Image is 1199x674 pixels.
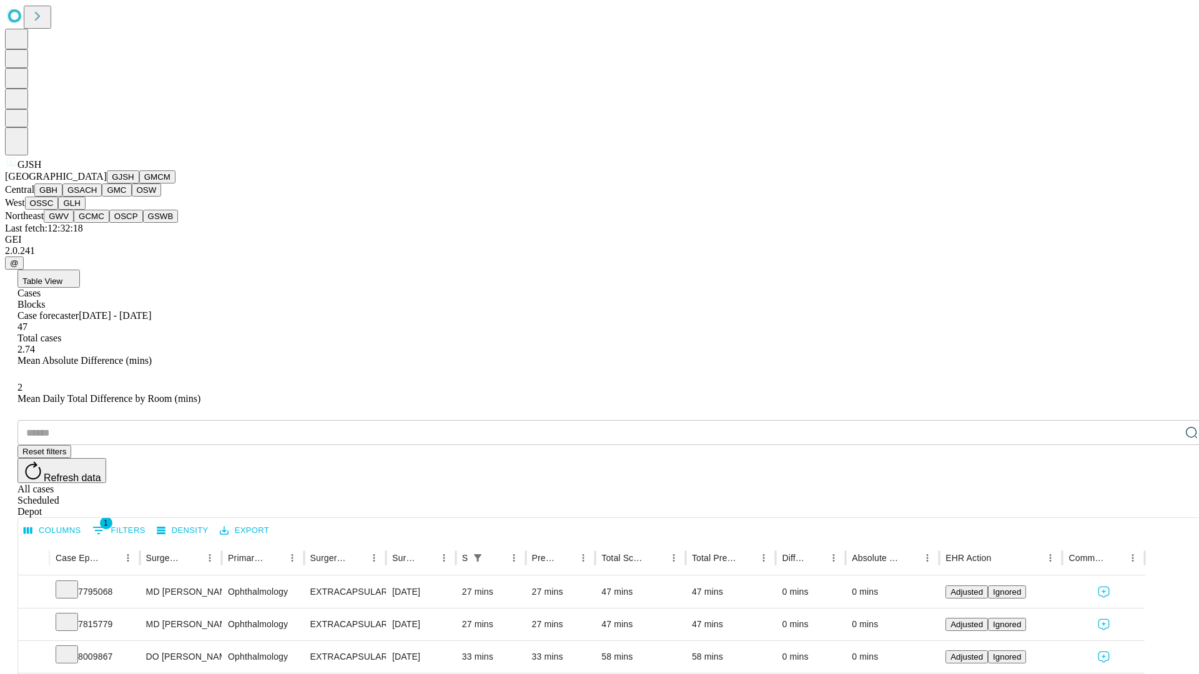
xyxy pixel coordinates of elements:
button: Sort [648,549,665,567]
div: MD [PERSON_NAME] [146,608,215,640]
div: 2.0.241 [5,245,1194,256]
button: Sort [738,549,755,567]
div: EXTRACAPSULAR CATARACT REMOVAL WITH [MEDICAL_DATA] [310,576,380,608]
div: 33 mins [462,641,520,673]
button: Menu [665,549,683,567]
span: West [5,197,25,208]
button: Adjusted [945,650,988,663]
div: 7795068 [56,576,134,608]
button: Menu [1042,549,1059,567]
div: 0 mins [782,576,839,608]
button: Sort [557,549,575,567]
div: 47 mins [692,576,770,608]
span: @ [10,258,19,268]
div: DO [PERSON_NAME] [146,641,215,673]
button: Sort [901,549,919,567]
button: OSW [132,183,162,197]
button: Menu [825,549,842,567]
span: Case forecaster [17,310,79,321]
div: Ophthalmology [228,608,297,640]
span: Last fetch: 12:32:18 [5,223,83,233]
button: Show filters [469,549,486,567]
span: 2.74 [17,344,35,354]
button: Density [154,521,212,540]
div: Total Scheduled Duration [601,553,646,563]
button: GJSH [107,170,139,183]
div: 7815779 [56,608,134,640]
div: 8009867 [56,641,134,673]
button: Menu [435,549,453,567]
div: Predicted In Room Duration [532,553,556,563]
button: OSSC [25,197,59,210]
div: [DATE] [392,608,450,640]
button: Sort [1107,549,1124,567]
div: 1 active filter [469,549,486,567]
span: Adjusted [950,587,983,597]
button: Menu [755,549,772,567]
button: Ignored [988,650,1026,663]
div: 0 mins [782,608,839,640]
button: Adjusted [945,618,988,631]
button: Expand [24,582,43,603]
span: Ignored [993,587,1021,597]
button: Sort [488,549,505,567]
button: Menu [919,549,936,567]
div: 0 mins [852,576,933,608]
button: GMC [102,183,131,197]
button: Menu [119,549,137,567]
span: 47 [17,321,27,332]
button: Expand [24,614,43,636]
div: EXTRACAPSULAR CATARACT REMOVAL WITH [MEDICAL_DATA] [310,641,380,673]
span: Table View [22,276,62,286]
button: Menu [505,549,523,567]
button: Select columns [21,521,84,540]
span: Adjusted [950,620,983,629]
div: Surgery Name [310,553,347,563]
button: Sort [102,549,119,567]
button: Menu [575,549,592,567]
div: EXTRACAPSULAR CATARACT REMOVAL WITH [MEDICAL_DATA] [310,608,380,640]
button: Menu [284,549,301,567]
button: OSCP [109,210,143,223]
button: Table View [17,270,80,288]
span: 1 [100,517,112,529]
div: Comments [1068,553,1105,563]
button: Expand [24,647,43,668]
div: Ophthalmology [228,641,297,673]
span: [GEOGRAPHIC_DATA] [5,171,107,182]
div: 58 mins [601,641,679,673]
button: GLH [58,197,85,210]
div: EHR Action [945,553,991,563]
div: 27 mins [462,576,520,608]
span: Adjusted [950,652,983,662]
div: 47 mins [601,608,679,640]
button: Menu [1124,549,1142,567]
div: [DATE] [392,641,450,673]
span: 2 [17,382,22,393]
button: Export [217,521,272,540]
button: Adjusted [945,585,988,598]
div: Case Epic Id [56,553,101,563]
div: 47 mins [692,608,770,640]
button: Sort [266,549,284,567]
span: Ignored [993,652,1021,662]
button: Ignored [988,618,1026,631]
button: Sort [992,549,1010,567]
button: GSACH [62,183,102,197]
div: Scheduled In Room Duration [462,553,468,563]
button: Sort [807,549,825,567]
div: 27 mins [532,608,590,640]
div: [DATE] [392,576,450,608]
button: Sort [348,549,365,567]
div: 58 mins [692,641,770,673]
div: GEI [5,234,1194,245]
div: Surgery Date [392,553,417,563]
button: Sort [184,549,201,567]
div: 33 mins [532,641,590,673]
button: Show filters [89,520,149,540]
div: 0 mins [852,641,933,673]
div: Ophthalmology [228,576,297,608]
span: Central [5,184,34,195]
div: 27 mins [462,608,520,640]
div: Total Predicted Duration [692,553,737,563]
